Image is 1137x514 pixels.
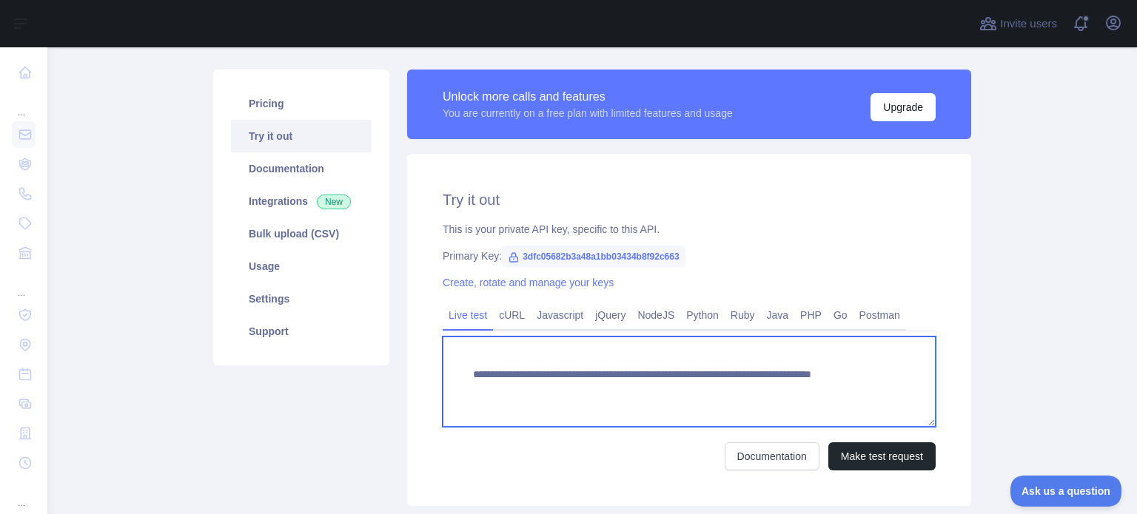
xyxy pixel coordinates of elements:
a: Try it out [231,120,372,152]
h2: Try it out [443,189,936,210]
a: Integrations New [231,185,372,217]
a: Go [828,303,853,327]
a: Postman [853,303,906,327]
div: This is your private API key, specific to this API. [443,222,936,237]
a: Python [680,303,725,327]
a: Pricing [231,87,372,120]
div: Unlock more calls and features [443,88,733,106]
a: Live test [443,303,493,327]
a: Documentation [725,442,819,470]
a: Bulk upload (CSV) [231,217,372,250]
a: Create, rotate and manage your keys [443,277,614,288]
a: Usage [231,250,372,283]
button: Invite users [976,12,1060,35]
a: Support [231,315,372,348]
div: Primary Key: [443,248,936,263]
div: ... [12,479,36,509]
a: Settings [231,283,372,315]
button: Make test request [828,442,936,470]
a: jQuery [589,303,631,327]
a: cURL [493,303,531,327]
a: Javascript [531,303,589,327]
span: 3dfc05682b3a48a1bb03434b8f92c663 [502,246,685,268]
button: Upgrade [871,93,936,121]
a: Java [761,303,795,327]
div: ... [12,269,36,299]
a: Documentation [231,152,372,185]
a: NodeJS [631,303,680,327]
span: New [317,195,351,209]
span: Invite users [1000,16,1057,33]
a: PHP [794,303,828,327]
div: You are currently on a free plan with limited features and usage [443,106,733,121]
div: ... [12,89,36,118]
a: Ruby [725,303,761,327]
iframe: Toggle Customer Support [1010,476,1122,507]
